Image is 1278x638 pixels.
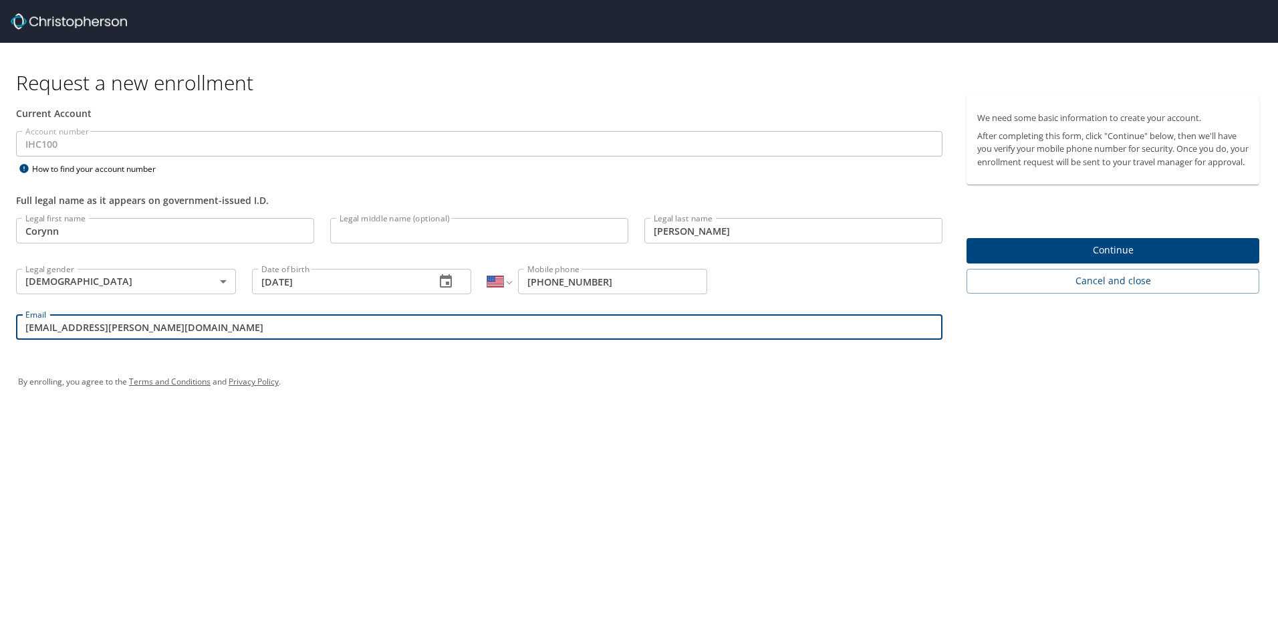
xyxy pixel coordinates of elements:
[18,365,1260,399] div: By enrolling, you agree to the and .
[129,376,211,387] a: Terms and Conditions
[518,269,707,294] input: Enter phone number
[977,273,1249,290] span: Cancel and close
[11,13,127,29] img: cbt logo
[16,193,942,207] div: Full legal name as it appears on government-issued I.D.
[16,269,236,294] div: [DEMOGRAPHIC_DATA]
[16,106,942,120] div: Current Account
[229,376,279,387] a: Privacy Policy
[977,130,1249,169] p: After completing this form, click "Continue" below, then we'll have you verify your mobile phone ...
[16,161,183,177] div: How to find your account number
[967,238,1259,264] button: Continue
[977,242,1249,259] span: Continue
[977,112,1249,124] p: We need some basic information to create your account.
[967,269,1259,294] button: Cancel and close
[252,269,425,294] input: MM/DD/YYYY
[16,70,1270,96] h1: Request a new enrollment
